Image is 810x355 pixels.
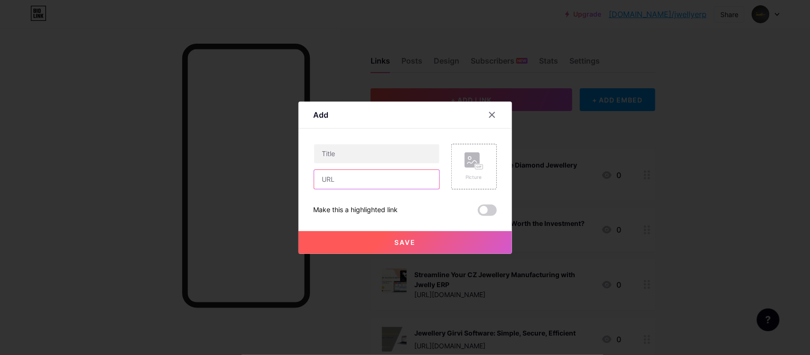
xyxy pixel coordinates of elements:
div: Picture [465,174,484,181]
div: Make this a highlighted link [314,205,398,216]
div: Add [314,109,329,121]
span: Save [394,238,416,246]
button: Save [298,231,512,254]
input: Title [314,144,439,163]
input: URL [314,170,439,189]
